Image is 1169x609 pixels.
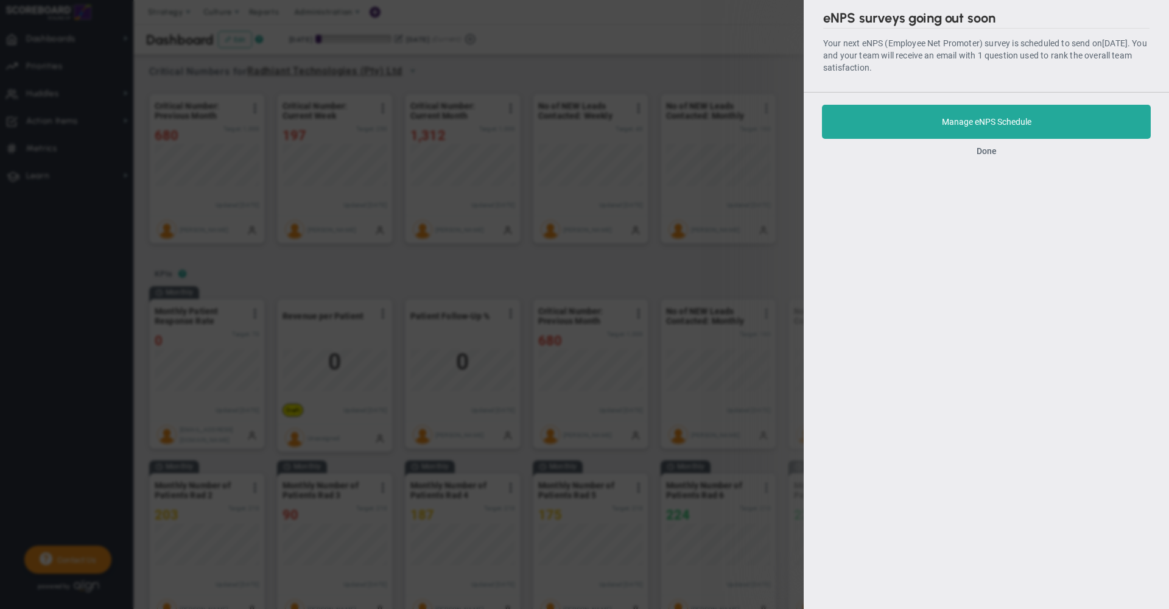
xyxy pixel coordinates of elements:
h2: eNPS surveys going out soon [823,10,1150,29]
button: Done [977,146,997,156]
span: Manage eNPS Schedule [942,117,1031,127]
p: Your next eNPS (Employee Net Promoter) survey is scheduled to send on . You and your team will re... [823,37,1150,74]
span: [DATE] [1102,38,1128,48]
button: Manage eNPS Schedule [822,105,1151,139]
